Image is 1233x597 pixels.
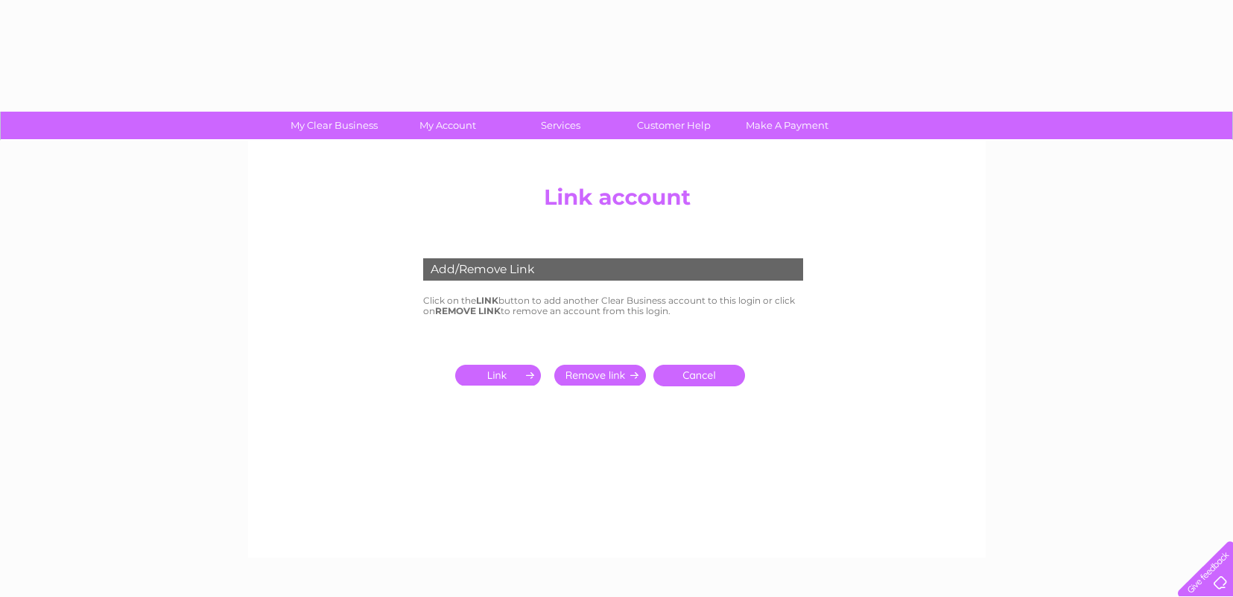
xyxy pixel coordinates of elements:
[612,112,735,139] a: Customer Help
[554,365,646,386] input: Submit
[455,365,547,386] input: Submit
[273,112,396,139] a: My Clear Business
[419,292,814,320] td: Click on the button to add another Clear Business account to this login or click on to remove an ...
[499,112,622,139] a: Services
[386,112,509,139] a: My Account
[423,258,803,281] div: Add/Remove Link
[653,365,745,386] a: Cancel
[726,112,849,139] a: Make A Payment
[476,295,498,306] b: LINK
[435,305,501,316] b: REMOVE LINK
